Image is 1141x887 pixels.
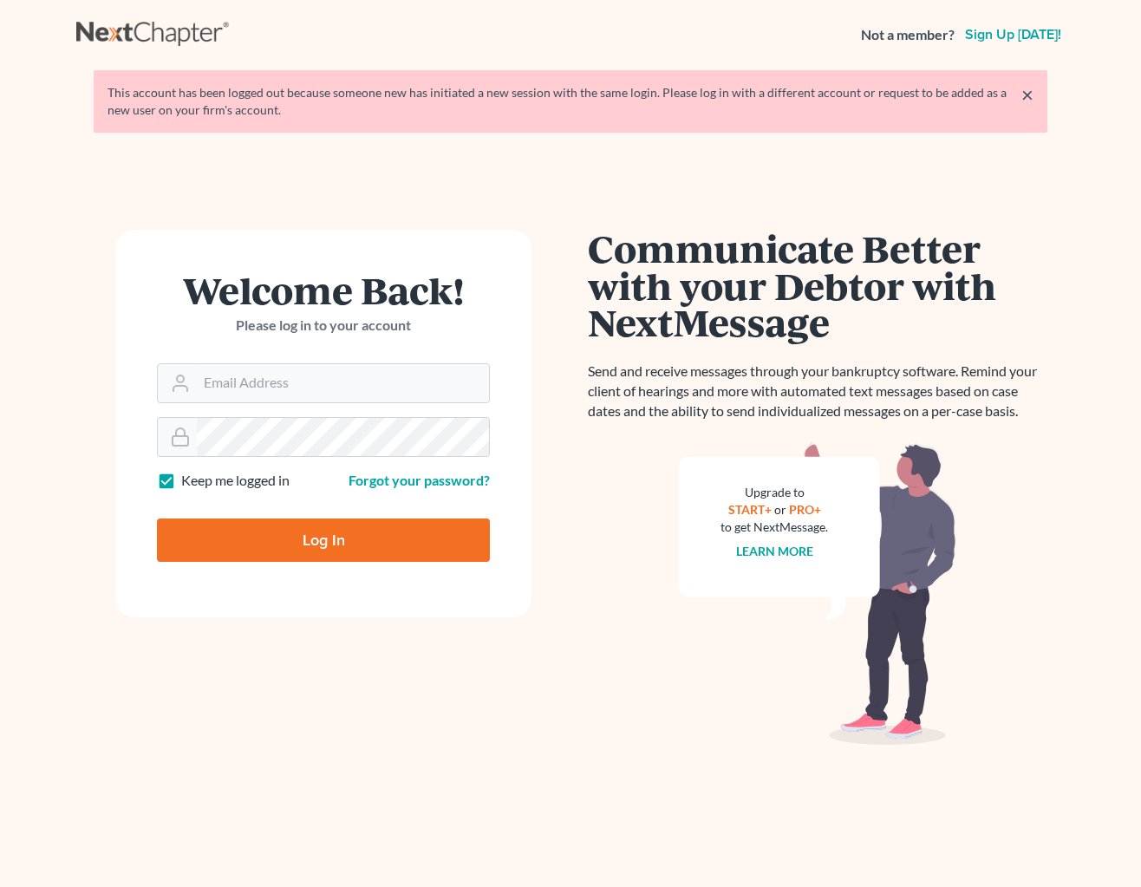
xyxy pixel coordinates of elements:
[197,364,489,402] input: Email Address
[720,484,828,501] div: Upgrade to
[157,316,490,336] p: Please log in to your account
[349,472,490,488] a: Forgot your password?
[679,442,956,746] img: nextmessage_bg-59042aed3d76b12b5cd301f8e5b87938c9018125f34e5fa2b7a6b67550977c72.svg
[588,230,1047,341] h1: Communicate Better with your Debtor with NextMessage
[157,519,490,562] input: Log In
[962,28,1065,42] a: Sign up [DATE]!
[181,471,290,491] label: Keep me logged in
[789,502,821,517] a: PRO+
[774,502,786,517] span: or
[720,519,828,536] div: to get NextMessage.
[736,544,813,558] a: Learn more
[108,84,1033,119] div: This account has been logged out because someone new has initiated a new session with the same lo...
[728,502,772,517] a: START+
[861,25,955,45] strong: Not a member?
[1021,84,1033,105] a: ×
[157,271,490,309] h1: Welcome Back!
[588,362,1047,421] p: Send and receive messages through your bankruptcy software. Remind your client of hearings and mo...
